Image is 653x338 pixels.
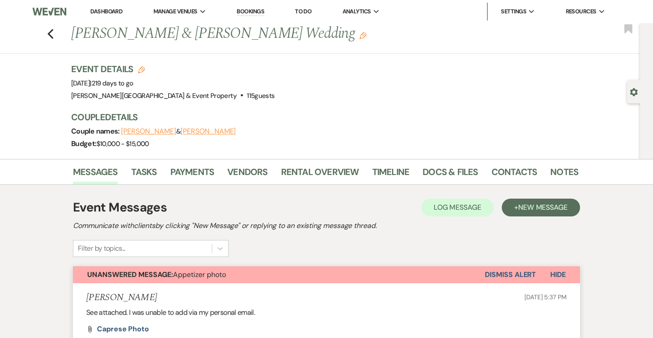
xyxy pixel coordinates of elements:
span: Couple names: [71,126,121,136]
span: Hide [550,270,566,279]
span: Log Message [434,203,481,212]
span: [DATE] [71,79,133,88]
a: Payments [170,165,214,184]
a: Vendors [227,165,267,184]
button: Open lead details [630,87,638,96]
button: Dismiss Alert [485,266,536,283]
span: New Message [518,203,568,212]
img: Weven Logo [32,2,66,21]
h1: [PERSON_NAME] & [PERSON_NAME] Wedding [71,23,470,45]
a: To Do [295,8,311,15]
span: 115 guests [247,91,274,100]
span: [PERSON_NAME][GEOGRAPHIC_DATA] & Event Property [71,91,237,100]
a: Timeline [372,165,410,184]
span: Manage Venues [153,7,198,16]
h3: Couple Details [71,111,569,123]
a: Dashboard [90,8,122,15]
p: See attached. I was unable to add via my personal email. [86,307,567,318]
button: Hide [536,266,580,283]
span: 219 days to go [92,79,133,88]
button: +New Message [502,199,580,216]
h3: Event Details [71,63,275,75]
a: Messages [73,165,118,184]
a: Caprese photo [97,326,149,333]
button: Edit [359,31,367,39]
span: | [90,79,133,88]
span: $10,000 - $15,000 [97,139,149,148]
h5: [PERSON_NAME] [86,292,157,303]
h1: Event Messages [73,198,167,217]
a: Rental Overview [281,165,359,184]
a: Notes [550,165,578,184]
span: [DATE] 5:37 PM [524,293,567,301]
button: Unanswered Message:Appetizer photo [73,266,485,283]
strong: Unanswered Message: [87,270,173,279]
span: Budget: [71,139,97,148]
span: Caprese photo [97,324,149,334]
div: Filter by topics... [78,243,125,254]
h2: Communicate with clients by clicking "New Message" or replying to an existing message thread. [73,220,580,231]
a: Bookings [237,8,264,16]
button: [PERSON_NAME] [181,128,236,135]
span: Analytics [343,7,371,16]
a: Tasks [131,165,157,184]
span: Settings [501,7,526,16]
span: & [121,127,236,136]
span: Resources [566,7,597,16]
span: Appetizer photo [87,270,226,279]
button: [PERSON_NAME] [121,128,176,135]
a: Docs & Files [423,165,478,184]
button: Log Message [421,199,494,216]
a: Contacts [492,165,537,184]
